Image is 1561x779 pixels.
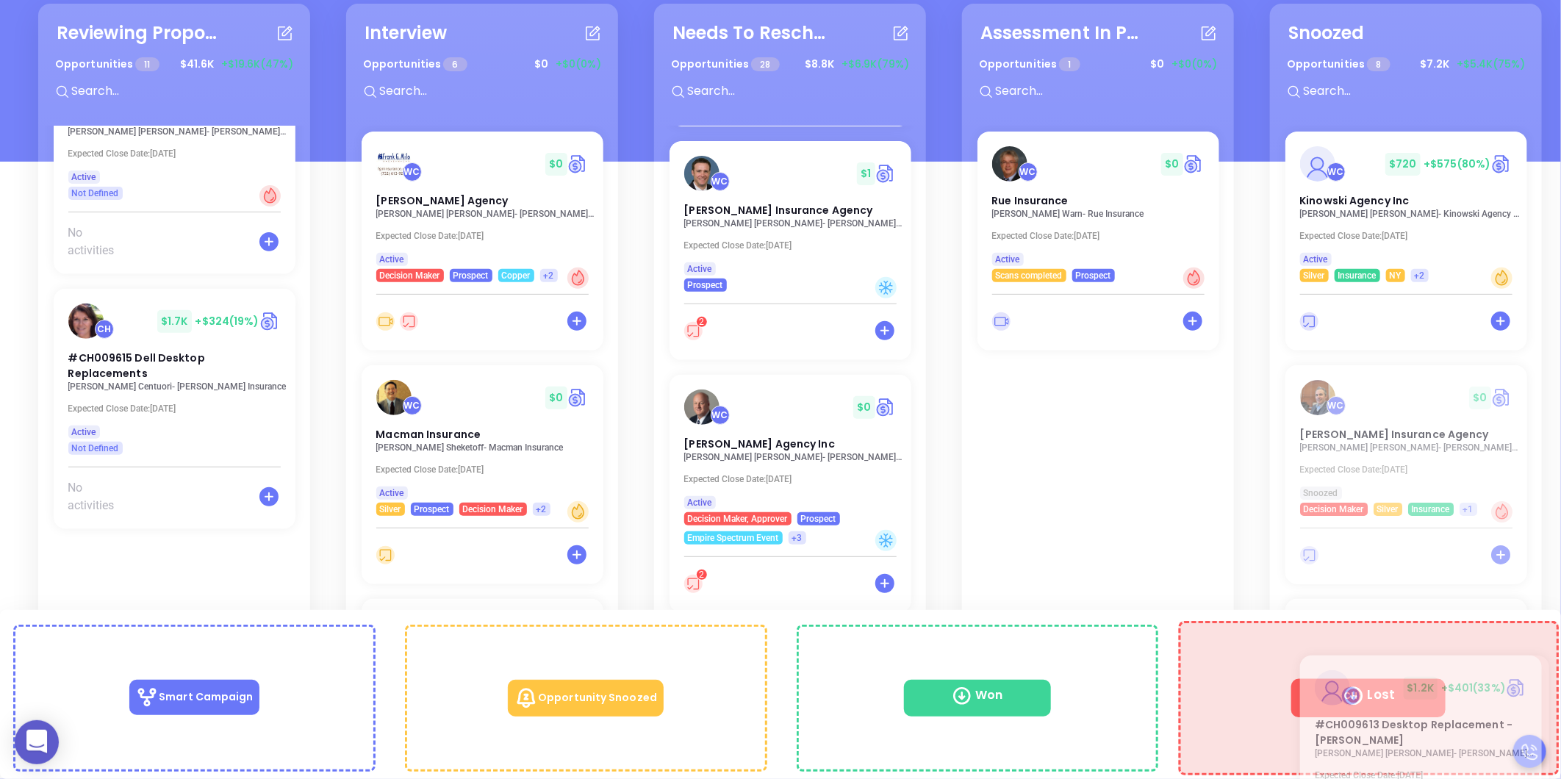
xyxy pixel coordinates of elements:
[376,209,597,219] p: Frank Milo - Frank G. Milo Agency
[1059,57,1080,71] span: 1
[1491,268,1512,289] div: Warm
[1491,387,1512,409] a: Quote
[176,53,218,76] span: $ 41.6K
[996,251,1020,268] span: Active
[544,268,554,284] span: +2
[699,570,704,580] span: 2
[699,317,704,327] span: 2
[54,289,295,455] a: profileCarla Humber$1.7K+$324(19%)Circle dollar#CH009615 Dell Desktop Replacements[PERSON_NAME] C...
[1300,442,1521,453] p: Paul Meagher - Meagher Insurance Agency
[1491,153,1512,175] img: Quote
[1292,679,1446,718] span: Lost
[1416,53,1453,76] span: $ 7.2K
[1300,209,1521,219] p: Craig Wilson - Kinowski Agency Inc
[1338,268,1377,284] span: Insurance
[1304,501,1364,517] span: Decision Maker
[362,132,603,282] a: profileWalter Contreras$0Circle dollar[PERSON_NAME] Agency[PERSON_NAME] [PERSON_NAME]- [PERSON_NA...
[841,57,909,72] span: +$6.9K (79%)
[1469,387,1490,409] span: $ 0
[376,193,509,208] span: Frank G. Milo Agency
[672,20,834,46] div: Needs To Reschedule
[684,218,905,229] p: Philip Simmerer - Simmerer Insurance Agency
[671,51,780,78] p: Opportunities
[992,231,1213,241] p: Expected Close Date: [DATE]
[221,57,293,72] span: +$19.6K (47%)
[979,51,1080,78] p: Opportunities
[801,53,838,76] span: $ 8.8K
[567,153,589,175] img: Quote
[380,251,404,268] span: Active
[55,51,159,78] p: Opportunities
[72,169,96,185] span: Active
[1285,599,1527,750] a: profileWalter Contreras$1.3K+$990(77%)Circle dollarThe Excelsior Group, Inc.[PERSON_NAME] Spiro- ...
[68,351,205,381] span: #CH009615 Dell Desktop Replacements
[688,277,723,293] span: Prospect
[711,406,730,425] div: Walter Contreras
[688,530,779,546] span: Empire Spectrum Event
[1300,193,1410,208] span: Kinowski Agency Inc
[684,389,720,425] img: RG Wright Agency Inc
[875,396,897,418] img: Quote
[72,185,119,201] span: Not Defined
[68,224,132,259] span: No activities
[68,403,289,414] p: Expected Close Date: [DATE]
[684,156,720,191] img: Simmerer Insurance Agency
[1304,268,1325,284] span: Silver
[684,437,835,451] span: RG Wright Agency Inc
[1285,132,1527,282] a: profileWalter Contreras$720+$575(80%)Circle dollarKinowski Agency Inc[PERSON_NAME] [PERSON_NAME]-...
[1377,501,1399,517] span: Silver
[1491,501,1512,523] div: Hot
[1183,153,1205,175] img: Quote
[1457,57,1525,72] span: +$5.4K (75%)
[688,511,788,527] span: Decision Maker, Approver
[403,396,422,415] div: Walter Contreras
[1304,485,1338,501] span: Snoozed
[853,396,875,419] span: $ 0
[792,530,803,546] span: +3
[875,277,897,298] div: Cold
[1019,162,1038,182] div: Walter Contreras
[567,501,589,523] div: Warm
[688,261,712,277] span: Active
[376,380,412,415] img: Macman Insurance
[684,203,873,218] span: Simmerer Insurance Agency
[1171,57,1217,72] span: +$0 (0%)
[1287,51,1390,78] p: Opportunities
[378,82,598,101] input: Search...
[376,146,412,182] img: Frank G. Milo Agency
[992,193,1069,208] span: Rue Insurance
[363,51,467,78] p: Opportunities
[1076,268,1111,284] span: Prospect
[686,82,906,101] input: Search...
[259,310,281,332] img: Quote
[1288,20,1365,46] div: Snoozed
[567,387,589,409] img: Quote
[380,501,401,517] span: Silver
[68,148,289,159] p: Expected Close Date: [DATE]
[376,231,597,241] p: Expected Close Date: [DATE]
[537,501,547,517] span: +2
[545,387,567,409] span: $ 0
[992,209,1213,219] p: John Warn - Rue Insurance
[1367,57,1390,71] span: 8
[68,479,132,514] span: No activities
[95,320,114,339] div: Carla Humber
[688,495,712,511] span: Active
[259,185,281,207] div: Hot
[72,424,96,440] span: Active
[670,141,911,292] a: profileWalter Contreras$1Circle dollar[PERSON_NAME] Insurance Agency[PERSON_NAME] [PERSON_NAME]- ...
[1304,251,1328,268] span: Active
[1424,157,1491,171] span: +$575 (80%)
[1300,380,1335,415] img: Meagher Insurance Agency
[1300,231,1521,241] p: Expected Close Date: [DATE]
[1183,268,1205,289] div: Hot
[857,162,875,185] span: $ 1
[980,20,1142,46] div: Assessment In Progress
[1300,146,1335,182] img: Kinowski Agency Inc
[1415,268,1425,284] span: +2
[380,268,440,284] span: Decision Maker
[403,162,422,182] div: Walter Contreras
